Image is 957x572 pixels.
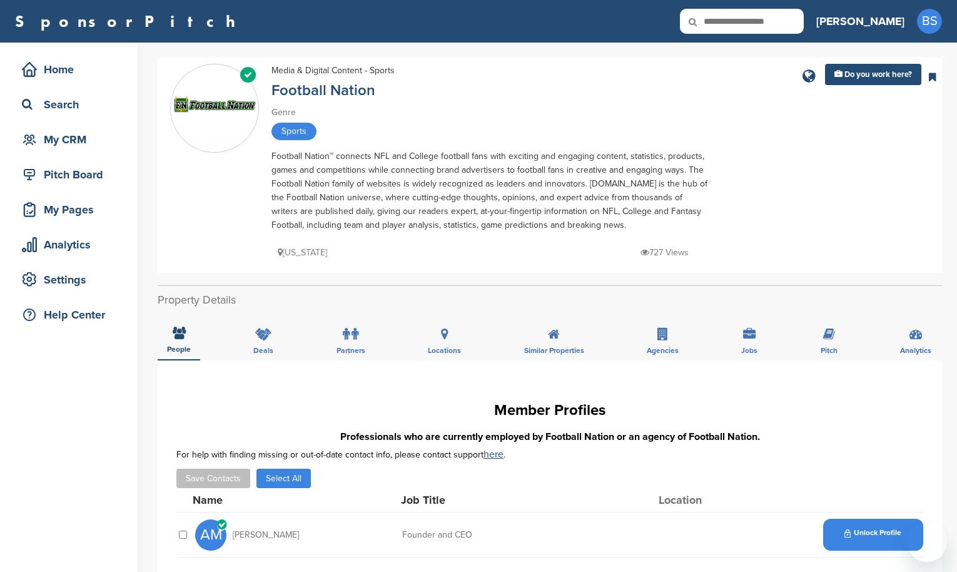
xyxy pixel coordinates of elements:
[524,347,584,354] span: Similar Properties
[821,347,838,354] span: Pitch
[900,347,931,354] span: Analytics
[19,198,125,221] div: My Pages
[659,494,752,506] div: Location
[484,448,504,461] a: here
[337,347,365,354] span: Partners
[19,93,125,116] div: Search
[271,106,709,120] div: Genre
[233,531,299,539] span: [PERSON_NAME]
[271,64,395,78] div: Media & Digital Content - Sports
[19,304,125,326] div: Help Center
[816,8,904,35] a: [PERSON_NAME]
[13,55,125,84] a: Home
[19,163,125,186] div: Pitch Board
[13,125,125,154] a: My CRM
[13,160,125,189] a: Pitch Board
[825,64,921,85] a: Do you work here?
[176,429,923,444] h3: Professionals who are currently employed by Football Nation or an agency of Football Nation.
[401,494,589,506] div: Job Title
[19,128,125,151] div: My CRM
[641,245,689,260] p: 727 Views
[176,449,923,459] div: For help with finding missing or out-of-date contact info, please contact support .
[195,519,226,551] span: AM
[19,268,125,291] div: Settings
[741,347,757,354] span: Jobs
[844,69,912,79] span: Do you work here?
[428,347,461,354] span: Locations
[195,513,923,557] a: AM [PERSON_NAME] Founder and CEO Unlock Profile
[167,345,191,353] span: People
[402,531,590,539] div: Founder and CEO
[256,469,311,488] button: Select All
[19,58,125,81] div: Home
[271,150,709,232] div: Football Nation™ connects NFL and College football fans with exciting and engaging content, stati...
[647,347,679,354] span: Agencies
[13,265,125,294] a: Settings
[271,81,375,100] a: Football Nation
[15,13,243,29] a: SponsorPitch
[19,233,125,256] div: Analytics
[278,245,327,260] p: [US_STATE]
[176,469,250,488] button: Save Contacts
[171,73,258,145] img: Sponsorpitch & Football Nation
[13,90,125,119] a: Search
[158,292,942,309] h2: Property Details
[271,123,316,140] span: Sports
[176,399,923,422] h1: Member Profiles
[816,13,904,30] h3: [PERSON_NAME]
[907,522,947,562] iframe: Button to launch messaging window
[193,494,330,506] div: Name
[253,347,273,354] span: Deals
[13,300,125,329] a: Help Center
[13,195,125,224] a: My Pages
[844,529,901,538] span: Unlock Profile
[13,230,125,259] a: Analytics
[917,9,942,34] span: BS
